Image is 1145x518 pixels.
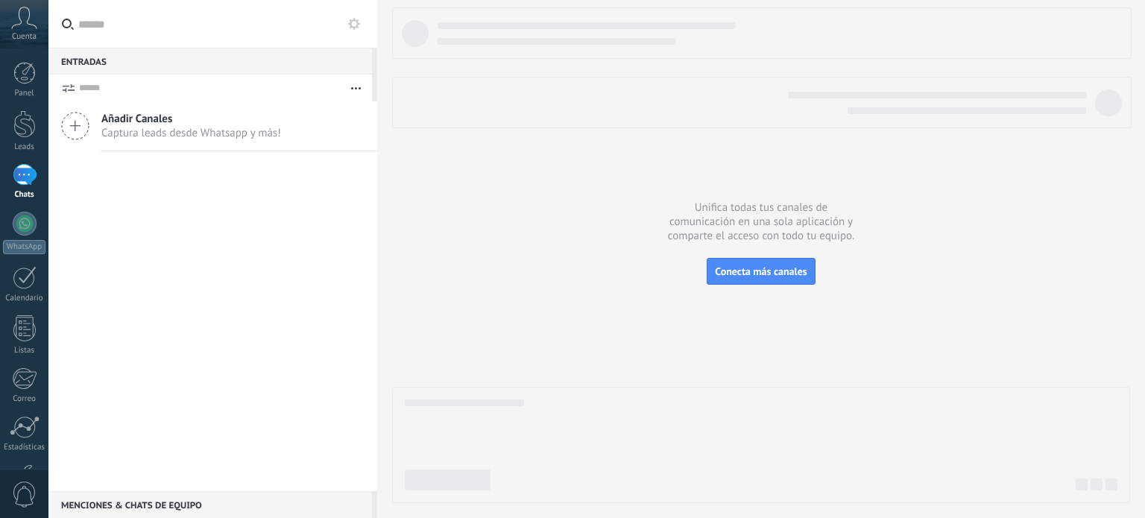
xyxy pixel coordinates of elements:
div: WhatsApp [3,240,45,254]
div: Entradas [48,48,372,75]
div: Leads [3,142,46,152]
span: Añadir Canales [101,112,281,126]
span: Captura leads desde Whatsapp y más! [101,126,281,140]
div: Listas [3,346,46,356]
div: Calendario [3,294,46,303]
div: Panel [3,89,46,98]
span: Conecta más canales [715,265,807,278]
div: Chats [3,190,46,200]
span: Cuenta [12,32,37,42]
button: Conecta más canales [707,258,815,285]
div: Menciones & Chats de equipo [48,491,372,518]
div: Correo [3,394,46,404]
div: Estadísticas [3,443,46,452]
